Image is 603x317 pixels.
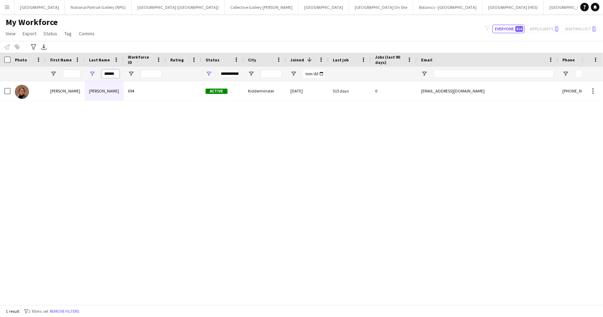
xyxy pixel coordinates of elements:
span: Comms [79,30,95,37]
button: Open Filter Menu [248,71,254,77]
button: Open Filter Menu [290,71,297,77]
button: Open Filter Menu [562,71,569,77]
span: Phone [562,57,575,62]
span: Export [23,30,36,37]
div: [PERSON_NAME] [85,81,124,101]
button: [GEOGRAPHIC_DATA] [14,0,65,14]
span: Last job [333,57,349,62]
a: Comms [76,29,97,38]
button: [GEOGRAPHIC_DATA] On Site [349,0,413,14]
span: View [6,30,16,37]
div: [DATE] [286,81,329,101]
span: Status [43,30,57,37]
app-action-btn: Export XLSX [40,43,48,51]
a: Export [20,29,39,38]
span: Email [421,57,432,62]
button: Botanics - [GEOGRAPHIC_DATA] [413,0,483,14]
input: City Filter Input [261,70,282,78]
a: Tag [61,29,75,38]
button: Open Filter Menu [50,71,57,77]
span: Active [206,89,227,94]
button: Open Filter Menu [421,71,427,77]
app-action-btn: Advanced filters [29,43,38,51]
span: 816 [515,26,523,32]
span: Tag [64,30,72,37]
div: 0 [371,81,417,101]
span: Rating [170,57,184,62]
button: [GEOGRAPHIC_DATA] [298,0,349,14]
button: Open Filter Menu [128,71,134,77]
button: [GEOGRAPHIC_DATA] (HES) [483,0,544,14]
span: First Name [50,57,72,62]
input: First Name Filter Input [63,70,81,78]
span: My Workforce [6,17,58,28]
span: Workforce ID [128,54,153,65]
a: Status [41,29,60,38]
span: 2 filters set [28,309,48,314]
div: 694 [124,81,166,101]
button: [GEOGRAPHIC_DATA] ([GEOGRAPHIC_DATA]) [132,0,225,14]
button: Everyone816 [492,25,525,33]
button: Collective Gallery [PERSON_NAME] [225,0,298,14]
a: View [3,29,18,38]
span: Joined [290,57,304,62]
div: Kidderminster [244,81,286,101]
input: Last Name Filter Input [102,70,119,78]
input: Workforce ID Filter Input [141,70,162,78]
div: 515 days [329,81,371,101]
button: Open Filter Menu [206,71,212,77]
span: Jobs (last 90 days) [375,54,404,65]
input: Email Filter Input [434,70,554,78]
span: City [248,57,256,62]
span: Status [206,57,219,62]
div: [PERSON_NAME] [46,81,85,101]
button: Open Filter Menu [89,71,95,77]
img: Jade Foster [15,85,29,99]
button: National Portrait Gallery (NPG) [65,0,132,14]
button: Remove filters [48,307,81,315]
span: Last Name [89,57,110,62]
span: Photo [15,57,27,62]
input: Joined Filter Input [303,70,324,78]
div: [EMAIL_ADDRESS][DOMAIN_NAME] [417,81,558,101]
